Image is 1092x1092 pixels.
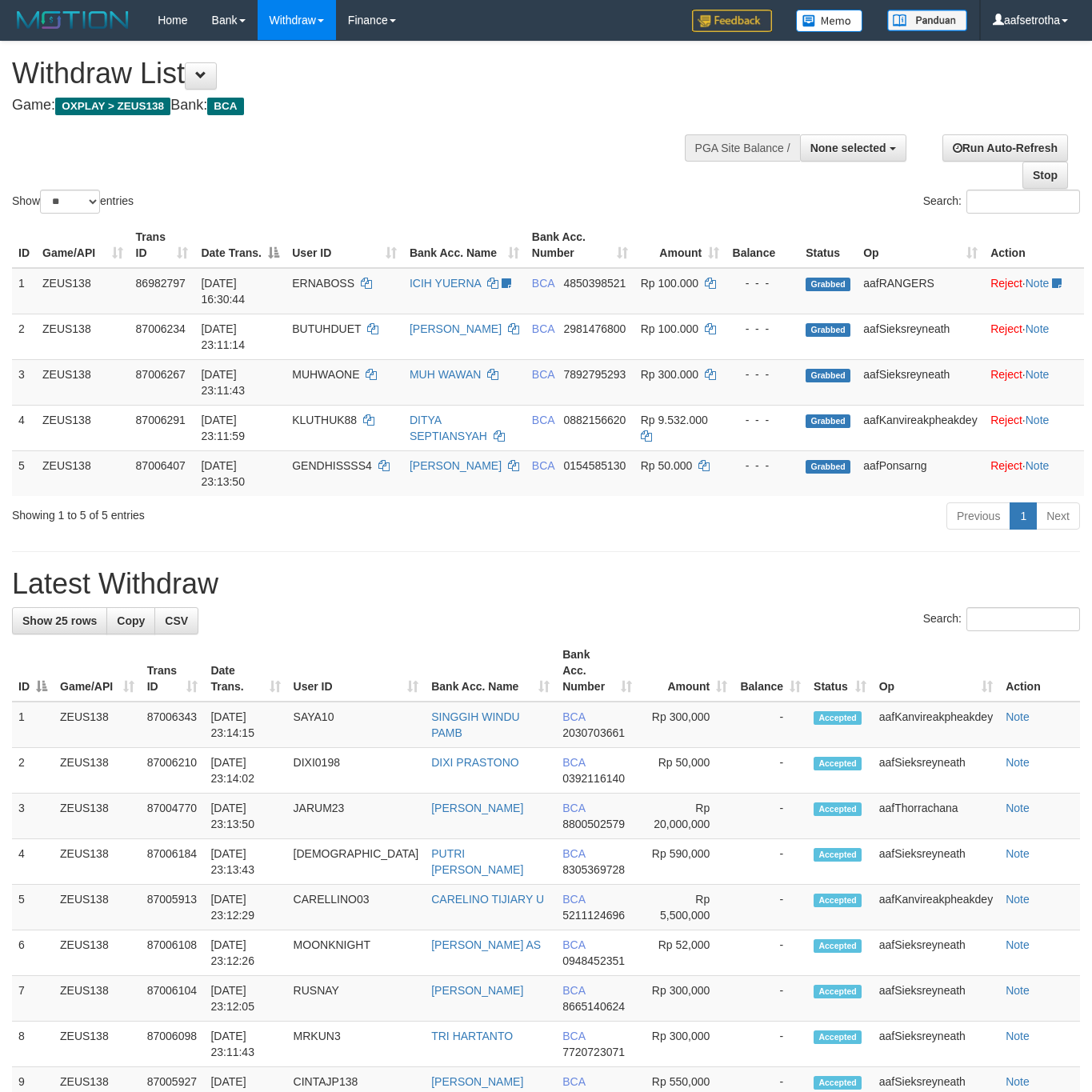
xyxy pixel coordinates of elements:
td: Rp 52,000 [638,930,734,976]
span: Accepted [814,1030,862,1044]
td: · [984,359,1084,405]
td: ZEUS138 [36,359,130,405]
td: 87006098 [141,1022,205,1067]
td: 2 [12,748,54,794]
td: 3 [12,359,36,405]
span: Copy 0948452351 to clipboard [562,954,625,967]
td: ZEUS138 [36,268,130,314]
td: 2 [12,314,36,359]
a: PUTRI [PERSON_NAME] [431,847,523,876]
th: Game/API: activate to sort column ascending [54,640,141,702]
span: Accepted [814,711,862,725]
td: 5 [12,885,54,930]
td: [DATE] 23:13:50 [204,794,286,839]
span: Accepted [814,848,862,862]
th: Bank Acc. Name: activate to sort column ascending [403,222,526,268]
td: 87005913 [141,885,205,930]
div: - - - [732,275,793,291]
td: ZEUS138 [54,702,141,748]
span: BCA [562,756,585,769]
td: aafSieksreyneath [873,748,999,794]
td: - [734,930,807,976]
th: ID: activate to sort column descending [12,640,54,702]
span: Accepted [814,985,862,998]
td: Rp 300,000 [638,702,734,748]
span: Show 25 rows [22,614,97,627]
th: Status [799,222,857,268]
span: Copy 2981476800 to clipboard [564,322,626,335]
td: 87006104 [141,976,205,1022]
a: Note [1026,322,1050,335]
span: Copy 4850398521 to clipboard [564,277,626,290]
span: None selected [810,142,886,154]
a: Note [1006,847,1030,860]
td: Rp 5,500,000 [638,885,734,930]
span: [DATE] 16:30:44 [201,277,245,306]
a: Note [1026,368,1050,381]
span: BCA [562,1030,585,1042]
td: aafSieksreyneath [873,976,999,1022]
td: 6 [12,930,54,976]
span: Grabbed [806,278,850,291]
span: Grabbed [806,323,850,337]
td: - [734,702,807,748]
span: Accepted [814,939,862,953]
th: Bank Acc. Name: activate to sort column ascending [425,640,556,702]
a: Stop [1022,162,1068,189]
span: Copy 8665140624 to clipboard [562,1000,625,1013]
th: Balance: activate to sort column ascending [734,640,807,702]
td: 4 [12,405,36,450]
button: None selected [800,134,906,162]
td: - [734,794,807,839]
td: [DEMOGRAPHIC_DATA] [287,839,426,885]
th: Amount: activate to sort column ascending [638,640,734,702]
td: · [984,450,1084,496]
th: Date Trans.: activate to sort column descending [194,222,286,268]
a: Reject [990,459,1022,472]
td: aafSieksreyneath [857,314,984,359]
td: · [984,405,1084,450]
td: ZEUS138 [54,930,141,976]
span: 87006407 [136,459,186,472]
td: [DATE] 23:12:29 [204,885,286,930]
span: BCA [562,1075,585,1088]
span: 86982797 [136,277,186,290]
td: 87006184 [141,839,205,885]
a: Note [1026,459,1050,472]
span: BCA [532,277,554,290]
a: [PERSON_NAME] [431,802,523,814]
td: Rp 300,000 [638,976,734,1022]
a: Previous [946,502,1010,530]
label: Search: [923,190,1080,214]
td: ZEUS138 [36,314,130,359]
a: DIXI PRASTONO [431,756,518,769]
td: 5 [12,450,36,496]
td: ZEUS138 [54,794,141,839]
input: Search: [966,607,1080,631]
td: Rp 20,000,000 [638,794,734,839]
a: MUH WAWAN [410,368,481,381]
span: BCA [532,368,554,381]
a: Next [1036,502,1080,530]
span: [DATE] 23:11:43 [201,368,245,397]
td: aafKanvireakpheakdey [873,885,999,930]
span: BCA [562,938,585,951]
td: - [734,976,807,1022]
th: Bank Acc. Number: activate to sort column ascending [526,222,634,268]
span: Copy [117,614,145,627]
th: Balance [726,222,799,268]
a: Note [1026,277,1050,290]
span: KLUTHUK88 [292,414,357,426]
td: [DATE] 23:13:43 [204,839,286,885]
td: [DATE] 23:12:26 [204,930,286,976]
th: Action [984,222,1084,268]
td: aafSieksreyneath [873,839,999,885]
span: Copy 0154585130 to clipboard [564,459,626,472]
a: [PERSON_NAME] [410,459,502,472]
td: aafKanvireakpheakdey [873,702,999,748]
a: Note [1026,414,1050,426]
td: - [734,839,807,885]
span: BUTUHDUET [292,322,361,335]
td: DIXI0198 [287,748,426,794]
td: aafThorrachana [873,794,999,839]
